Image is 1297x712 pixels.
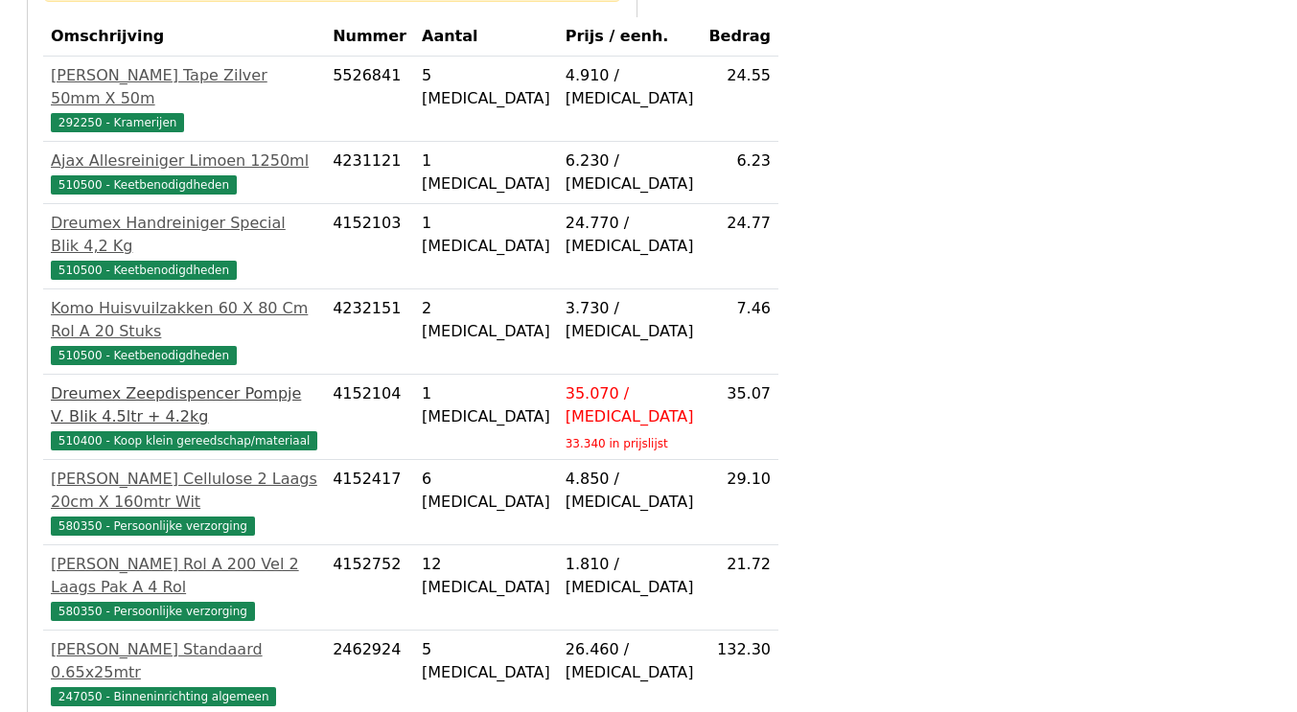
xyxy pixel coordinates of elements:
[51,297,317,366] a: Komo Huisvuilzakken 60 X 80 Cm Rol A 20 Stuks510500 - Keetbenodigdheden
[51,113,184,132] span: 292250 - Kramerijen
[422,638,550,684] div: 5 [MEDICAL_DATA]
[566,553,694,599] div: 1.810 / [MEDICAL_DATA]
[325,204,414,289] td: 4152103
[51,553,317,622] a: [PERSON_NAME] Rol A 200 Vel 2 Laags Pak A 4 Rol580350 - Persoonlijke verzorging
[51,346,237,365] span: 510500 - Keetbenodigdheden
[51,553,317,599] div: [PERSON_NAME] Rol A 200 Vel 2 Laags Pak A 4 Rol
[51,431,317,450] span: 510400 - Koop klein gereedschap/materiaal
[51,382,317,428] div: Dreumex Zeepdispencer Pompje V. Blik 4.5ltr + 4.2kg
[51,261,237,280] span: 510500 - Keetbenodigdheden
[51,212,317,281] a: Dreumex Handreiniger Special Blik 4,2 Kg510500 - Keetbenodigdheden
[422,64,550,110] div: 5 [MEDICAL_DATA]
[51,297,317,343] div: Komo Huisvuilzakken 60 X 80 Cm Rol A 20 Stuks
[422,382,550,428] div: 1 [MEDICAL_DATA]
[51,64,317,133] a: [PERSON_NAME] Tape Zilver 50mm X 50m292250 - Kramerijen
[43,17,325,57] th: Omschrijving
[51,175,237,195] span: 510500 - Keetbenodigdheden
[325,545,414,631] td: 4152752
[51,382,317,451] a: Dreumex Zeepdispencer Pompje V. Blik 4.5ltr + 4.2kg510400 - Koop klein gereedschap/materiaal
[566,149,694,195] div: 6.230 / [MEDICAL_DATA]
[51,468,317,514] div: [PERSON_NAME] Cellulose 2 Laags 20cm X 160mtr Wit
[701,375,778,460] td: 35.07
[566,212,694,258] div: 24.770 / [MEDICAL_DATA]
[414,17,558,57] th: Aantal
[51,149,317,172] div: Ajax Allesreiniger Limoen 1250ml
[422,553,550,599] div: 12 [MEDICAL_DATA]
[701,289,778,375] td: 7.46
[325,460,414,545] td: 4152417
[701,142,778,204] td: 6.23
[325,142,414,204] td: 4231121
[701,17,778,57] th: Bedrag
[422,212,550,258] div: 1 [MEDICAL_DATA]
[566,638,694,684] div: 26.460 / [MEDICAL_DATA]
[51,468,317,537] a: [PERSON_NAME] Cellulose 2 Laags 20cm X 160mtr Wit580350 - Persoonlijke verzorging
[566,64,694,110] div: 4.910 / [MEDICAL_DATA]
[51,687,276,706] span: 247050 - Binneninrichting algemeen
[701,204,778,289] td: 24.77
[51,149,317,195] a: Ajax Allesreiniger Limoen 1250ml510500 - Keetbenodigdheden
[51,212,317,258] div: Dreumex Handreiniger Special Blik 4,2 Kg
[558,17,702,57] th: Prijs / eenh.
[701,460,778,545] td: 29.10
[51,638,317,684] div: [PERSON_NAME] Standaard 0.65x25mtr
[701,545,778,631] td: 21.72
[51,602,255,621] span: 580350 - Persoonlijke verzorging
[422,297,550,343] div: 2 [MEDICAL_DATA]
[422,149,550,195] div: 1 [MEDICAL_DATA]
[325,289,414,375] td: 4232151
[51,638,317,707] a: [PERSON_NAME] Standaard 0.65x25mtr247050 - Binneninrichting algemeen
[325,57,414,142] td: 5526841
[566,468,694,514] div: 4.850 / [MEDICAL_DATA]
[566,382,694,428] div: 35.070 / [MEDICAL_DATA]
[566,297,694,343] div: 3.730 / [MEDICAL_DATA]
[325,375,414,460] td: 4152104
[701,57,778,142] td: 24.55
[422,468,550,514] div: 6 [MEDICAL_DATA]
[51,64,317,110] div: [PERSON_NAME] Tape Zilver 50mm X 50m
[325,17,414,57] th: Nummer
[566,437,668,450] sub: 33.340 in prijslijst
[51,517,255,536] span: 580350 - Persoonlijke verzorging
